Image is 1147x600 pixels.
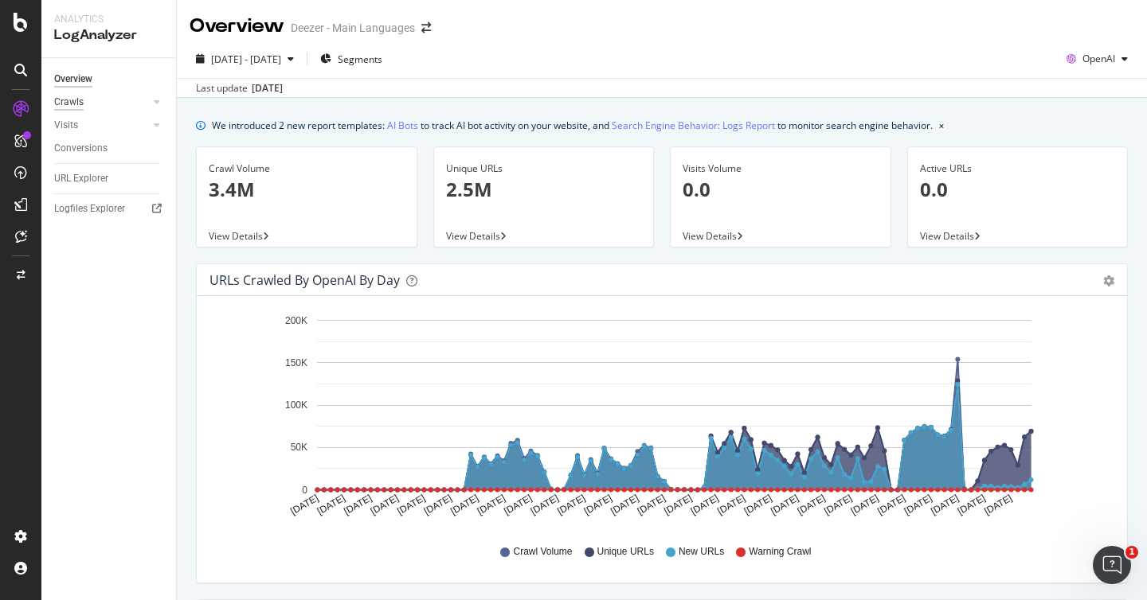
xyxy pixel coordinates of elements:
span: View Details [683,229,737,243]
a: Crawls [54,94,149,111]
a: Overview [54,71,165,88]
text: [DATE] [822,493,854,517]
div: Unique URLs [446,162,642,176]
div: gear [1103,275,1114,286]
p: 0.0 [920,176,1116,203]
div: Crawls [54,94,84,111]
text: [DATE] [902,493,934,517]
text: [DATE] [395,493,427,517]
span: View Details [209,229,263,243]
iframe: Intercom live chat [1093,546,1131,584]
div: Overview [190,13,284,40]
text: [DATE] [476,493,507,517]
text: [DATE] [662,493,694,517]
div: info banner [196,117,1128,134]
a: URL Explorer [54,170,165,187]
div: [DATE] [252,81,283,95]
text: 150K [285,357,307,368]
p: 3.4M [209,176,405,203]
div: Logfiles Explorer [54,201,125,217]
div: Visits Volume [683,162,879,176]
span: Crawl Volume [513,545,572,559]
a: Search Engine Behavior: Logs Report [612,117,775,134]
span: 1 [1125,546,1138,559]
p: 0.0 [683,176,879,203]
a: Visits [54,117,149,134]
a: AI Bots [387,117,418,134]
text: [DATE] [689,493,721,517]
text: [DATE] [929,493,961,517]
span: [DATE] - [DATE] [211,53,281,66]
div: Overview [54,71,92,88]
span: View Details [446,229,500,243]
div: We introduced 2 new report templates: to track AI bot activity on your website, and to monitor se... [212,117,933,134]
text: [DATE] [422,493,454,517]
span: OpenAI [1082,52,1115,65]
text: [DATE] [555,493,587,517]
button: Segments [314,46,389,72]
text: [DATE] [315,493,347,517]
text: [DATE] [849,493,881,517]
text: 0 [302,485,307,496]
a: Logfiles Explorer [54,201,165,217]
text: 50K [291,442,307,454]
div: Deezer - Main Languages [291,20,415,36]
span: Unique URLs [597,545,654,559]
span: Warning Crawl [749,545,811,559]
text: [DATE] [369,493,401,517]
text: 200K [285,315,307,326]
text: [DATE] [769,493,801,517]
text: [DATE] [609,493,640,517]
text: [DATE] [982,493,1014,517]
div: URL Explorer [54,170,108,187]
text: [DATE] [796,493,828,517]
div: Visits [54,117,78,134]
div: Conversions [54,140,108,157]
div: LogAnalyzer [54,26,163,45]
button: close banner [935,114,948,137]
text: [DATE] [529,493,561,517]
text: [DATE] [342,493,374,517]
span: New URLs [679,545,724,559]
div: Crawl Volume [209,162,405,176]
div: URLs Crawled by OpenAI by day [209,272,400,288]
div: Active URLs [920,162,1116,176]
svg: A chart. [209,309,1102,530]
text: [DATE] [742,493,774,517]
text: [DATE] [875,493,907,517]
button: OpenAI [1060,46,1134,72]
text: [DATE] [502,493,534,517]
text: [DATE] [715,493,747,517]
text: [DATE] [288,493,320,517]
text: 100K [285,399,307,411]
div: Last update [196,81,283,95]
div: Analytics [54,13,163,26]
p: 2.5M [446,176,642,203]
div: arrow-right-arrow-left [421,22,431,33]
text: [DATE] [448,493,480,517]
text: [DATE] [582,493,614,517]
a: Conversions [54,140,165,157]
button: [DATE] - [DATE] [190,46,300,72]
span: View Details [920,229,974,243]
text: [DATE] [956,493,988,517]
text: [DATE] [636,493,667,517]
span: Segments [338,53,382,66]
